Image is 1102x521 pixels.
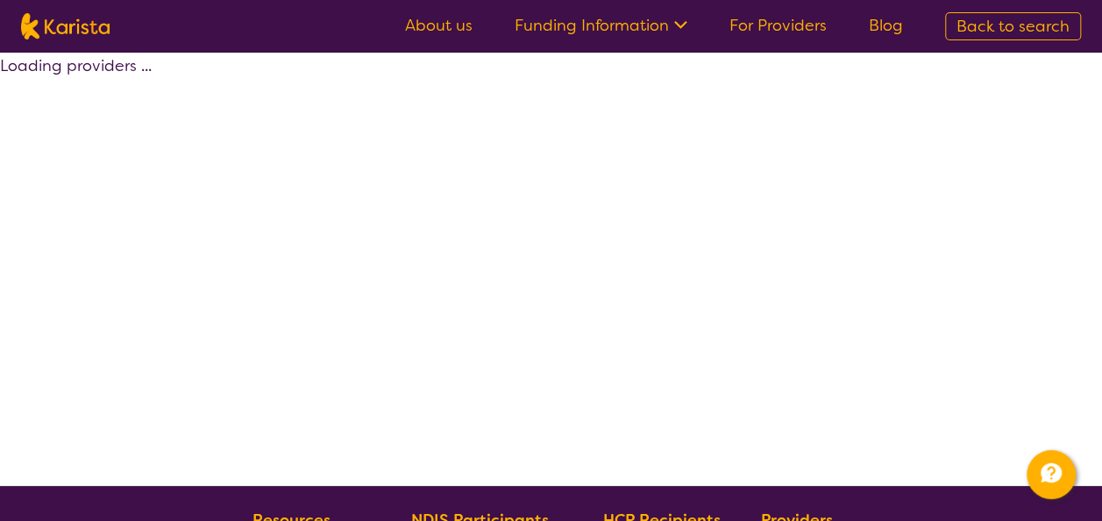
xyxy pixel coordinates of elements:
[729,15,827,36] a: For Providers
[21,13,110,39] img: Karista logo
[956,16,1070,37] span: Back to search
[945,12,1081,40] a: Back to search
[405,15,473,36] a: About us
[869,15,903,36] a: Blog
[515,15,687,36] a: Funding Information
[1027,450,1076,499] button: Channel Menu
